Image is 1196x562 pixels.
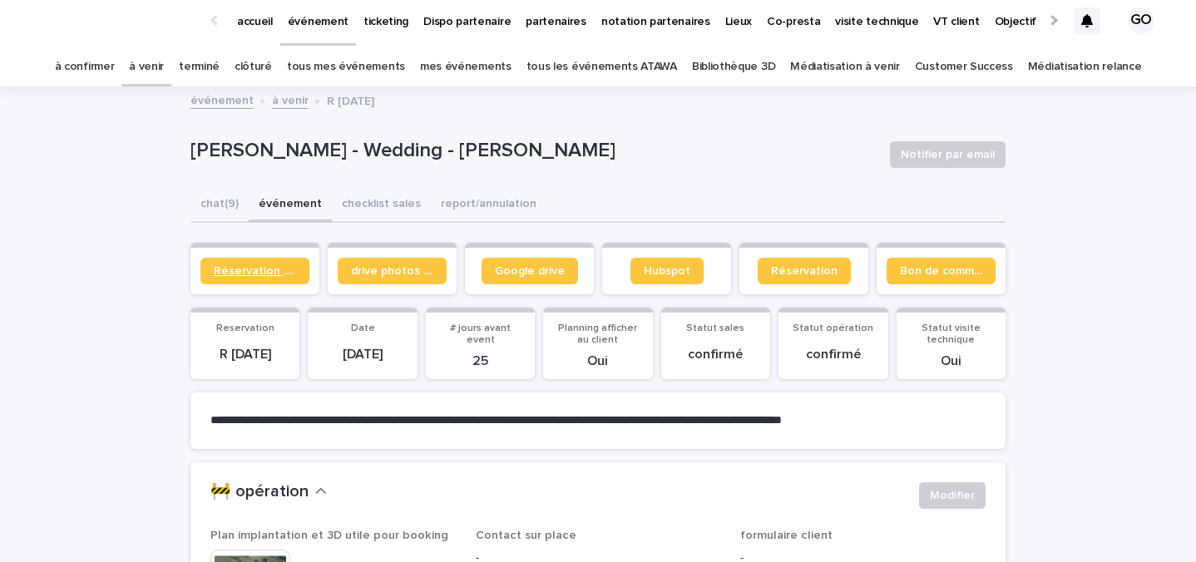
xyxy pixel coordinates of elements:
[272,90,309,109] a: à venir
[55,47,115,86] a: à confirmer
[644,265,690,277] span: Hubspot
[901,146,995,163] span: Notifier par email
[890,141,1006,168] button: Notifier par email
[33,4,195,37] img: Ls34BcGeRexTGTNfXpUC
[771,265,838,277] span: Réservation
[558,323,637,345] span: Planning afficher au client
[190,188,249,223] button: chat (9)
[235,47,272,86] a: clôturé
[179,47,220,86] a: terminé
[287,47,405,86] a: tous mes événements
[436,353,525,369] p: 25
[318,347,407,362] p: [DATE]
[919,482,986,509] button: Modifier
[327,91,374,109] p: R [DATE]
[788,347,877,362] p: confirmé
[210,530,448,541] span: Plan implantation et 3D utile pour booking
[887,258,996,284] a: Bon de commande
[495,265,565,277] span: Google drive
[351,323,375,333] span: Date
[790,47,900,86] a: Médiatisation à venir
[200,347,289,362] p: R [DATE]
[210,482,327,502] button: 🚧 opération
[190,139,877,163] p: [PERSON_NAME] - Wedding - [PERSON_NAME]
[793,323,873,333] span: Statut opération
[526,47,677,86] a: tous les événements ATAWA
[1128,7,1154,34] div: GO
[338,258,447,284] a: drive photos coordinateur
[476,530,576,541] span: Contact sur place
[129,47,164,86] a: à venir
[630,258,704,284] a: Hubspot
[200,258,309,284] a: Réservation client
[907,353,996,369] p: Oui
[482,258,578,284] a: Google drive
[214,265,296,277] span: Réservation client
[216,323,274,333] span: Reservation
[740,530,833,541] span: formulaire client
[900,265,982,277] span: Bon de commande
[1028,47,1142,86] a: Médiatisation relance
[758,258,851,284] a: Réservation
[431,188,546,223] button: report/annulation
[332,188,431,223] button: checklist sales
[351,265,433,277] span: drive photos coordinateur
[686,323,744,333] span: Statut sales
[420,47,512,86] a: mes événements
[692,47,775,86] a: Bibliothèque 3D
[915,47,1013,86] a: Customer Success
[922,323,981,345] span: Statut visite technique
[210,482,309,502] h2: 🚧 opération
[190,90,254,109] a: événement
[930,487,975,504] span: Modifier
[671,347,760,362] p: confirmé
[450,323,511,345] span: # jours avant event
[249,188,332,223] button: événement
[553,353,642,369] p: Oui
